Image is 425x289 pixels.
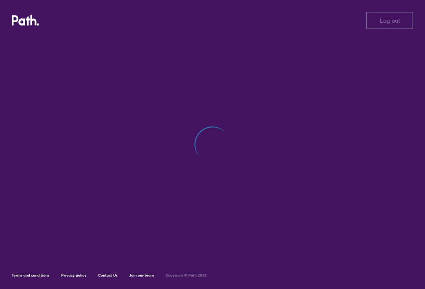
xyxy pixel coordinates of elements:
[166,273,207,278] h6: Copyright © Path 2018
[61,273,86,278] a: Privacy policy
[129,273,154,278] a: Join our team
[98,273,118,278] a: Contact Us
[366,12,413,29] button: Log out
[12,273,49,278] a: Terms and conditions
[380,17,400,24] span: Log out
